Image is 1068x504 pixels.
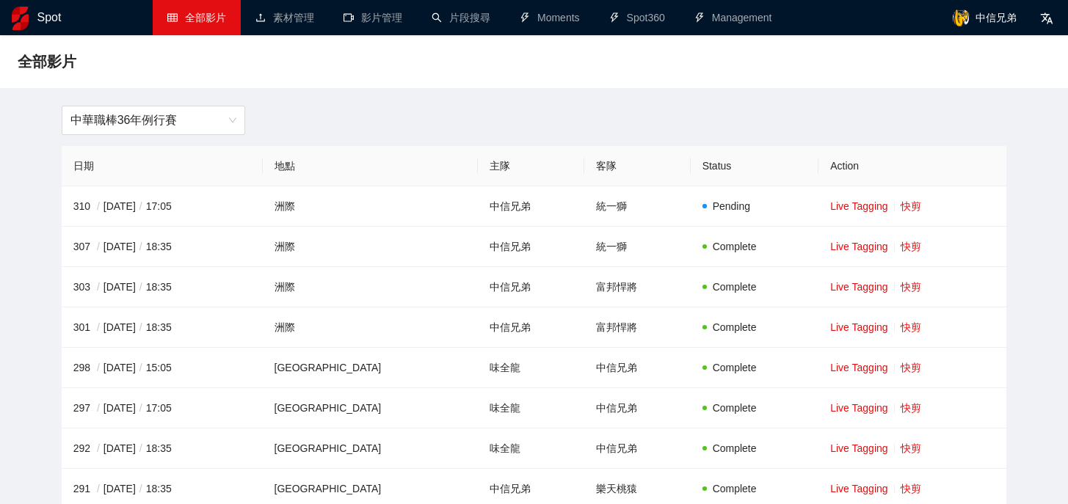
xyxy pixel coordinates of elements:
a: 快剪 [901,281,921,293]
th: 地點 [263,146,478,186]
span: Complete [713,442,757,454]
td: 富邦悍將 [584,267,691,307]
span: / [136,442,146,454]
span: 全部影片 [18,50,76,73]
th: 主隊 [478,146,584,186]
span: Complete [713,321,757,333]
span: Complete [713,402,757,414]
td: 洲際 [263,186,478,227]
a: upload素材管理 [255,12,314,23]
a: 快剪 [901,200,921,212]
span: Complete [713,483,757,494]
a: Live Tagging [830,321,887,333]
a: Live Tagging [830,241,887,252]
img: logo [12,7,29,30]
a: 快剪 [901,442,921,454]
td: 中信兄弟 [478,307,584,348]
span: Complete [713,281,757,293]
a: search片段搜尋 [432,12,490,23]
a: 快剪 [901,321,921,333]
a: 快剪 [901,241,921,252]
a: thunderboltMoments [520,12,580,23]
span: / [93,483,103,494]
a: 快剪 [901,483,921,494]
td: [GEOGRAPHIC_DATA] [263,388,478,428]
a: 快剪 [901,402,921,414]
td: 310 [DATE] 17:05 [62,186,263,227]
td: 中信兄弟 [584,428,691,469]
a: video-camera影片管理 [344,12,402,23]
a: Live Tagging [830,402,887,414]
a: Live Tagging [830,442,887,454]
td: 洲際 [263,267,478,307]
span: / [136,362,146,373]
td: 303 [DATE] 18:35 [62,267,263,307]
span: / [93,321,103,333]
span: / [93,442,103,454]
span: 中華職棒36年例行賽 [70,106,236,134]
span: / [136,483,146,494]
td: 統一獅 [584,186,691,227]
span: / [136,281,146,293]
span: Complete [713,362,757,373]
th: Status [691,146,819,186]
td: 中信兄弟 [584,388,691,428]
span: / [93,402,103,414]
td: [GEOGRAPHIC_DATA] [263,348,478,388]
td: 中信兄弟 [478,267,584,307]
a: 快剪 [901,362,921,373]
a: thunderboltSpot360 [609,12,665,23]
td: [GEOGRAPHIC_DATA] [263,428,478,469]
td: 味全龍 [478,388,584,428]
a: Live Tagging [830,362,887,373]
span: table [167,12,178,23]
span: / [93,281,103,293]
th: 日期 [62,146,263,186]
td: 中信兄弟 [584,348,691,388]
td: 味全龍 [478,348,584,388]
td: 洲際 [263,307,478,348]
th: 客隊 [584,146,691,186]
td: 洲際 [263,227,478,267]
td: 298 [DATE] 15:05 [62,348,263,388]
span: / [93,362,103,373]
td: 富邦悍將 [584,307,691,348]
img: avatar [952,9,970,26]
td: 297 [DATE] 17:05 [62,388,263,428]
td: 中信兄弟 [478,227,584,267]
td: 統一獅 [584,227,691,267]
span: / [93,200,103,212]
td: 味全龍 [478,428,584,469]
span: Pending [713,200,750,212]
th: Action [818,146,1006,186]
span: / [136,200,146,212]
a: Live Tagging [830,483,887,494]
td: 301 [DATE] 18:35 [62,307,263,348]
td: 307 [DATE] 18:35 [62,227,263,267]
span: Complete [713,241,757,252]
span: / [136,241,146,252]
span: 全部影片 [185,12,226,23]
a: Live Tagging [830,281,887,293]
a: thunderboltManagement [694,12,772,23]
a: Live Tagging [830,200,887,212]
td: 292 [DATE] 18:35 [62,428,263,469]
td: 中信兄弟 [478,186,584,227]
span: / [136,321,146,333]
span: / [93,241,103,252]
span: / [136,402,146,414]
